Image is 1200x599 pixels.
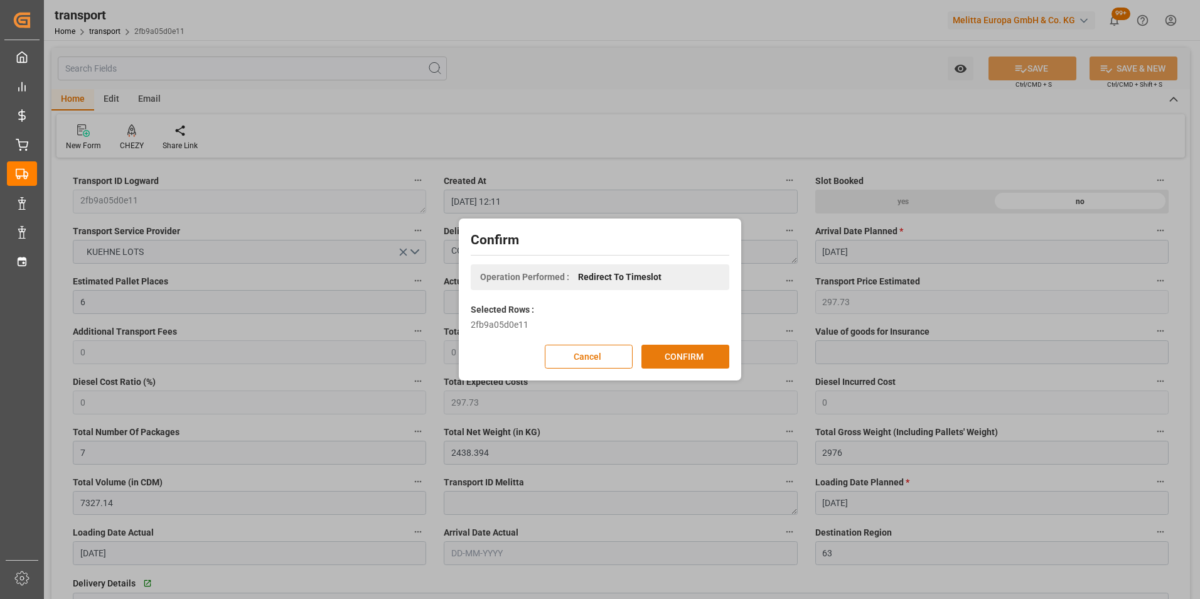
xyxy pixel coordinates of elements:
[480,271,569,284] span: Operation Performed :
[545,345,633,369] button: Cancel
[471,230,729,251] h2: Confirm
[471,318,729,332] div: 2fb9a05d0e11
[578,271,662,284] span: Redirect To Timeslot
[641,345,729,369] button: CONFIRM
[471,303,534,316] label: Selected Rows :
